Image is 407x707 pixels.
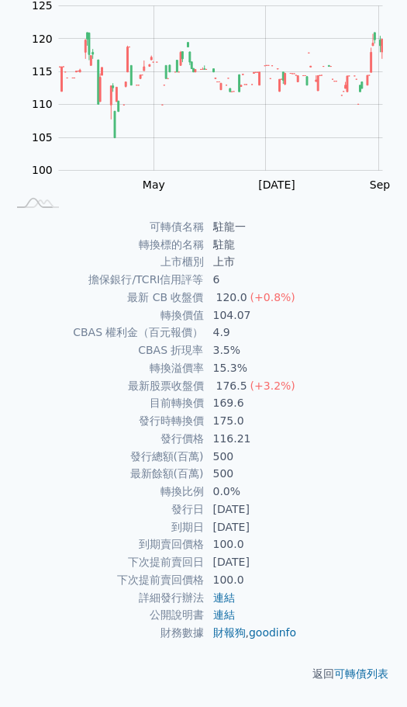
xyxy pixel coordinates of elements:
[6,341,204,359] td: CBAS 折現率
[6,465,204,483] td: 最新餘額(百萬)
[213,626,246,639] a: 財報狗
[249,626,296,639] a: goodinfo
[6,218,204,236] td: 可轉債名稱
[370,178,391,191] tspan: Sep
[6,359,204,377] td: 轉換溢價率
[6,236,204,254] td: 轉換標的名稱
[6,518,204,536] td: 到期日
[204,412,402,430] td: 175.0
[213,591,235,604] a: 連結
[329,632,407,707] iframe: Chat Widget
[204,341,402,359] td: 3.5%
[250,379,295,392] span: (+3.2%)
[32,33,53,45] tspan: 120
[204,624,402,642] td: ,
[204,324,402,341] td: 4.9
[6,412,204,430] td: 發行時轉換價
[6,324,204,341] td: CBAS 權利金（百元報價）
[6,307,204,324] td: 轉換價值
[204,448,402,466] td: 500
[6,289,204,307] td: 最新 CB 收盤價
[204,271,402,289] td: 6
[32,98,53,110] tspan: 110
[204,535,402,553] td: 100.0
[32,131,53,144] tspan: 105
[6,271,204,289] td: 擔保銀行/TCRI信用評等
[204,518,402,536] td: [DATE]
[204,253,402,271] td: 上市
[329,632,407,707] div: 聊天小工具
[6,448,204,466] td: 發行總額(百萬)
[6,501,204,518] td: 發行日
[59,33,383,138] g: Series
[6,377,204,395] td: 最新股票收盤價
[204,553,402,571] td: [DATE]
[32,164,53,176] tspan: 100
[6,430,204,448] td: 發行價格
[213,377,250,395] div: 176.5
[6,535,204,553] td: 到期賣回價格
[250,291,295,303] span: (+0.8%)
[204,307,402,324] td: 104.07
[204,465,402,483] td: 500
[213,289,250,307] div: 120.0
[6,667,401,682] p: 返回
[204,394,402,412] td: 169.6
[204,359,402,377] td: 15.3%
[6,394,204,412] td: 目前轉換價
[6,606,204,624] td: 公開說明書
[204,236,402,254] td: 駐龍
[204,501,402,518] td: [DATE]
[6,589,204,607] td: 詳細發行辦法
[213,608,235,621] a: 連結
[143,178,165,191] tspan: May
[204,218,402,236] td: 駐龍一
[204,571,402,589] td: 100.0
[32,65,53,78] tspan: 115
[258,178,295,191] tspan: [DATE]
[6,483,204,501] td: 轉換比例
[6,624,204,642] td: 財務數據
[6,571,204,589] td: 下次提前賣回價格
[204,483,402,501] td: 0.0%
[6,553,204,571] td: 下次提前賣回日
[204,430,402,448] td: 116.21
[6,253,204,271] td: 上市櫃別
